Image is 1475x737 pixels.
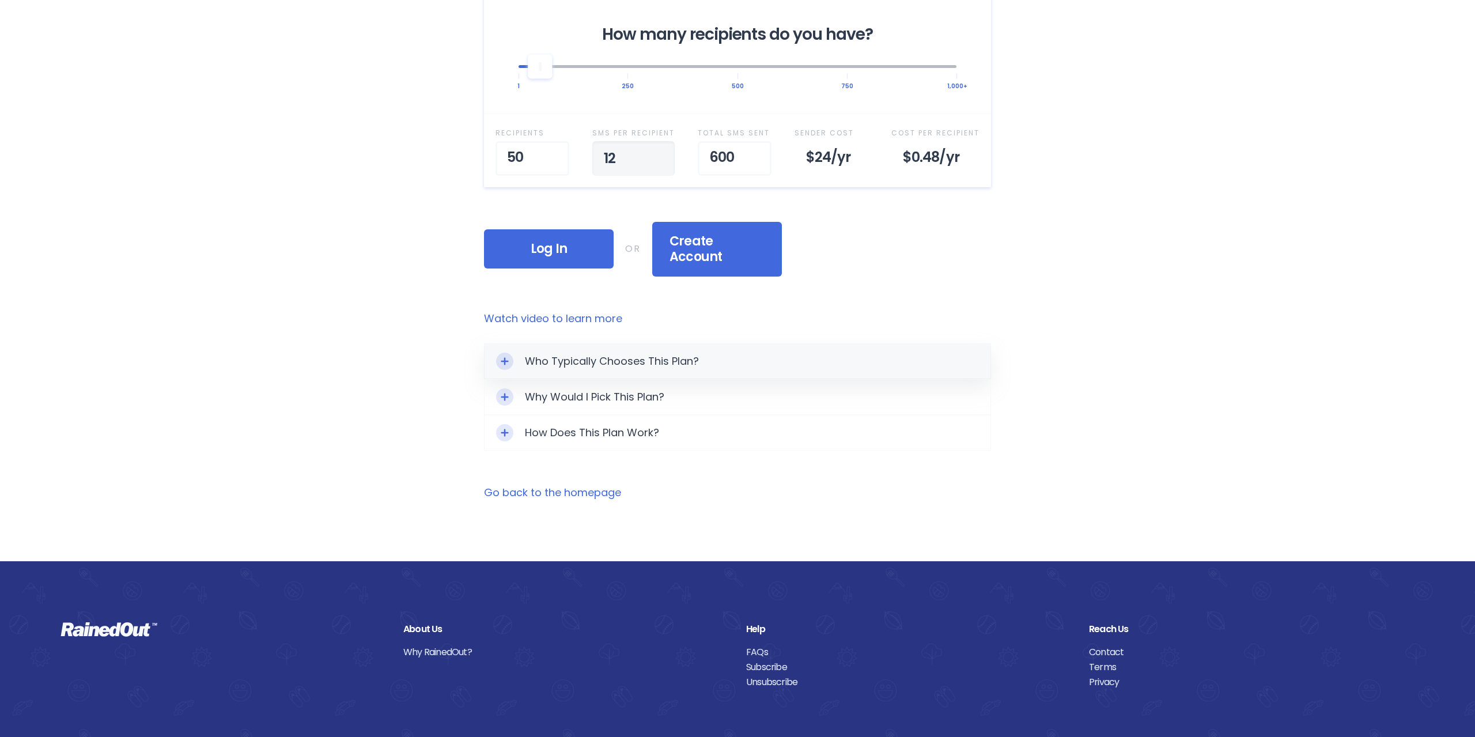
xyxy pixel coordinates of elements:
[891,126,979,141] div: Cost Per Recipient
[698,141,771,176] div: 600
[484,229,614,269] div: Log In
[501,241,596,257] span: Log In
[670,233,765,265] span: Create Account
[746,675,1072,690] a: Unsubscribe
[652,222,782,277] div: Create Account
[1089,645,1415,660] a: Contact
[484,311,991,326] a: Watch video to learn more
[625,241,641,256] div: OR
[485,380,990,414] div: Toggle ExpandWhy Would I Pick This Plan?
[698,126,771,141] div: Total SMS Sent
[795,126,868,141] div: Sender Cost
[746,622,1072,637] div: Help
[1089,660,1415,675] a: Terms
[403,622,729,637] div: About Us
[746,645,1072,660] a: FAQs
[891,141,979,176] div: $0.48 /yr
[496,388,513,406] div: Toggle Expand
[496,126,569,141] div: Recipient s
[403,645,729,660] a: Why RainedOut?
[484,485,621,500] a: Go back to the homepage
[1089,622,1415,637] div: Reach Us
[496,353,513,370] div: Toggle Expand
[485,415,990,450] div: Toggle ExpandHow Does This Plan Work?
[496,141,569,176] div: 50
[1089,675,1415,690] a: Privacy
[746,660,1072,675] a: Subscribe
[519,27,956,42] div: How many recipients do you have?
[485,344,990,379] div: Toggle ExpandWho Typically Chooses This Plan?
[592,126,675,141] div: SMS per Recipient
[795,141,868,176] div: $24 /yr
[496,424,513,441] div: Toggle Expand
